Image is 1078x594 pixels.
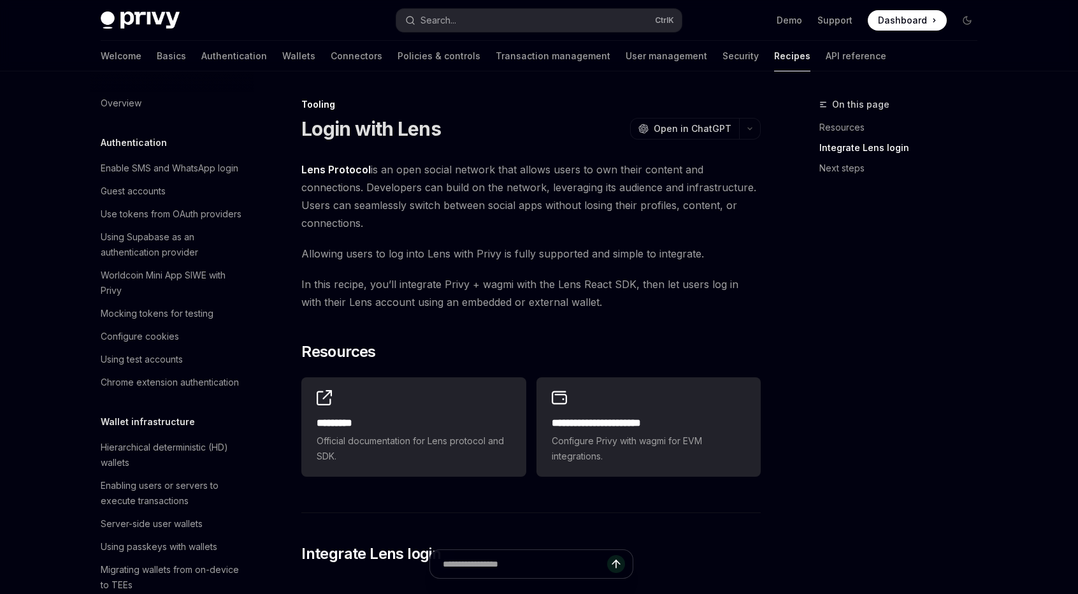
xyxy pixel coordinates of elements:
a: Hierarchical deterministic (HD) wallets [90,436,254,474]
div: Mocking tokens for testing [101,306,213,321]
span: In this recipe, you’ll integrate Privy + wagmi with the Lens React SDK, then let users log in wit... [301,275,761,311]
a: Mocking tokens for testing [90,302,254,325]
span: Resources [301,342,376,362]
a: Next steps [819,158,988,178]
a: Integrate Lens login [819,138,988,158]
button: Send message [607,555,625,573]
a: Use tokens from OAuth providers [90,203,254,226]
a: Enabling users or servers to execute transactions [90,474,254,512]
a: API reference [826,41,886,71]
div: Configure cookies [101,329,179,344]
div: Overview [101,96,141,111]
a: Wallets [282,41,315,71]
a: Basics [157,41,186,71]
div: Chrome extension authentication [101,375,239,390]
div: Server-side user wallets [101,516,203,532]
h5: Authentication [101,135,167,150]
a: **** ****Official documentation for Lens protocol and SDK. [301,377,526,477]
div: Use tokens from OAuth providers [101,206,241,222]
h1: Login with Lens [301,117,441,140]
h5: Wallet infrastructure [101,414,195,430]
div: Using Supabase as an authentication provider [101,229,246,260]
a: Recipes [774,41,810,71]
span: Allowing users to log into Lens with Privy is fully supported and simple to integrate. [301,245,761,263]
div: Tooling [301,98,761,111]
a: Enable SMS and WhatsApp login [90,157,254,180]
div: Using test accounts [101,352,183,367]
a: Configure cookies [90,325,254,348]
button: Toggle dark mode [957,10,977,31]
div: Search... [420,13,456,28]
span: Official documentation for Lens protocol and SDK. [317,433,510,464]
a: Welcome [101,41,141,71]
span: Configure Privy with wagmi for EVM integrations. [552,433,745,464]
div: Enabling users or servers to execute transactions [101,478,246,509]
a: User management [626,41,707,71]
a: Guest accounts [90,180,254,203]
div: Worldcoin Mini App SIWE with Privy [101,268,246,298]
span: Integrate Lens login [301,544,441,564]
div: Guest accounts [101,184,166,199]
a: Authentication [201,41,267,71]
button: Open in ChatGPT [630,118,739,140]
span: is an open social network that allows users to own their content and connections. Developers can ... [301,161,761,232]
div: Using passkeys with wallets [101,539,217,554]
button: Search...CtrlK [396,9,682,32]
a: Using passkeys with wallets [90,535,254,558]
img: dark logo [101,11,180,29]
a: Chrome extension authentication [90,371,254,394]
a: Worldcoin Mini App SIWE with Privy [90,264,254,302]
a: Resources [819,117,988,138]
div: Enable SMS and WhatsApp login [101,161,238,176]
a: Support [817,14,852,27]
div: Hierarchical deterministic (HD) wallets [101,440,246,470]
a: Security [722,41,759,71]
div: Migrating wallets from on-device to TEEs [101,562,246,593]
span: On this page [832,97,889,112]
a: Demo [777,14,802,27]
a: Dashboard [868,10,947,31]
span: Open in ChatGPT [654,122,731,135]
a: Policies & controls [398,41,480,71]
a: Using Supabase as an authentication provider [90,226,254,264]
a: Transaction management [496,41,610,71]
a: Overview [90,92,254,115]
a: Connectors [331,41,382,71]
a: Lens Protocol [301,163,371,177]
span: Dashboard [878,14,927,27]
a: Using test accounts [90,348,254,371]
a: Server-side user wallets [90,512,254,535]
span: Ctrl K [655,15,674,25]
